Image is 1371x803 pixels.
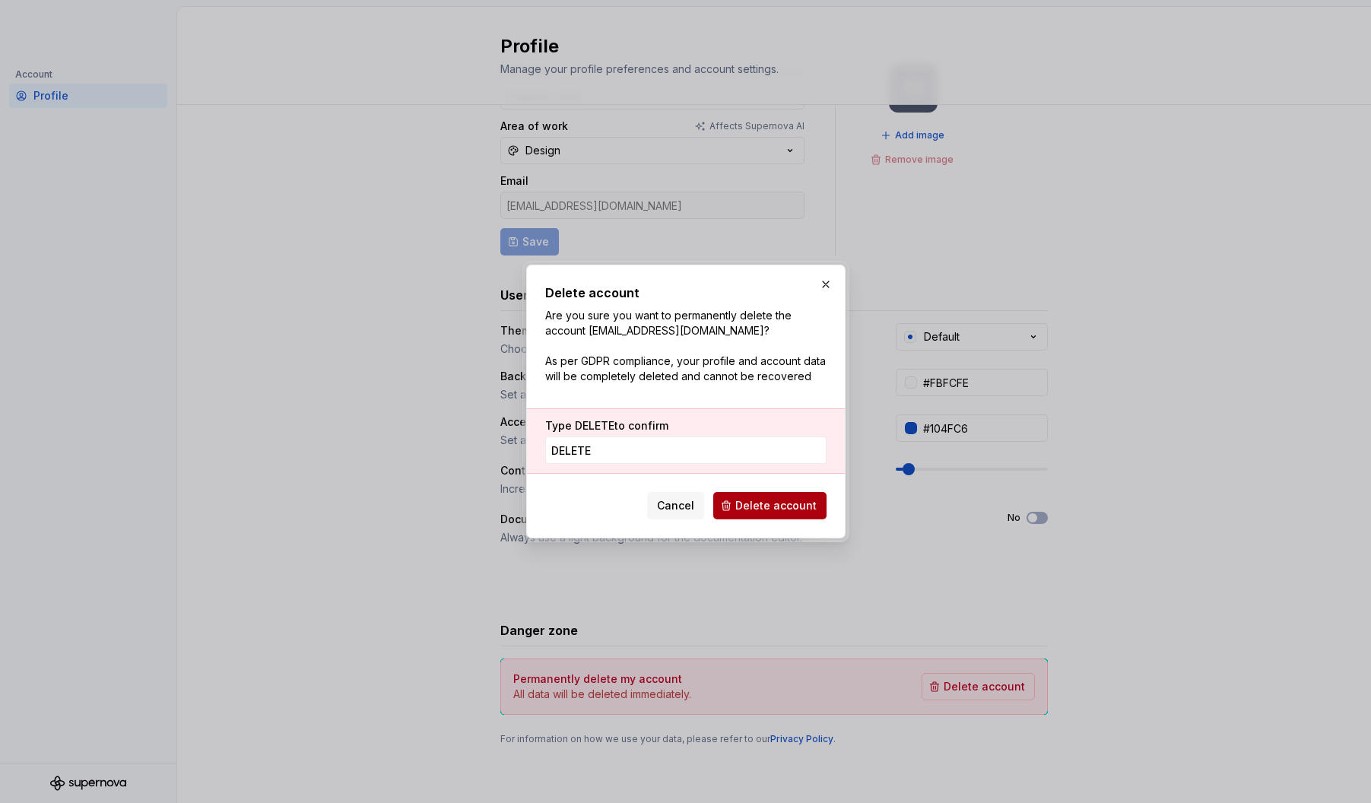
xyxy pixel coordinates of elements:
p: Are you sure you want to permanently delete the account [EMAIL_ADDRESS][DOMAIN_NAME]? As per GDPR... [545,308,827,384]
span: Cancel [657,498,694,513]
label: Type to confirm [545,418,668,433]
button: Cancel [647,492,704,519]
span: Delete account [735,498,817,513]
span: DELETE [575,419,614,432]
input: DELETE [545,436,827,464]
h2: Delete account [545,284,827,302]
button: Delete account [713,492,827,519]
